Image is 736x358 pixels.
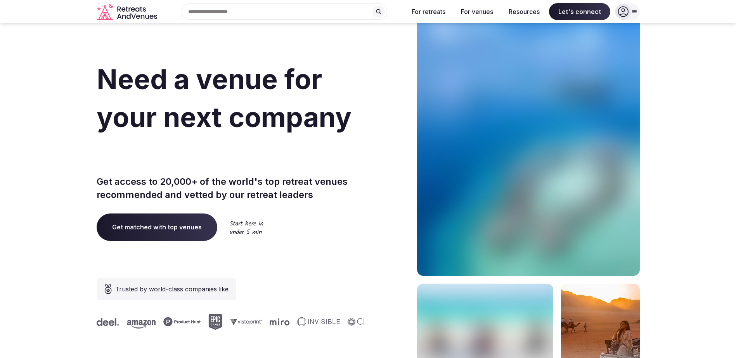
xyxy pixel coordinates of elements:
[97,3,159,21] a: Visit the homepage
[208,314,222,330] svg: Epic Games company logo
[549,3,610,20] span: Let's connect
[97,213,217,241] a: Get matched with top venues
[97,318,119,326] svg: Deel company logo
[502,3,546,20] button: Resources
[97,175,365,201] p: Get access to 20,000+ of the world's top retreat venues recommended and vetted by our retreat lea...
[270,318,289,325] svg: Miro company logo
[230,318,262,325] svg: Vistaprint company logo
[230,220,263,234] img: Start here in under 5 min
[297,317,340,327] svg: Invisible company logo
[455,3,499,20] button: For venues
[97,63,352,134] span: Need a venue for your next company
[115,284,229,294] span: Trusted by world-class companies like
[97,3,159,21] svg: Retreats and Venues company logo
[405,3,452,20] button: For retreats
